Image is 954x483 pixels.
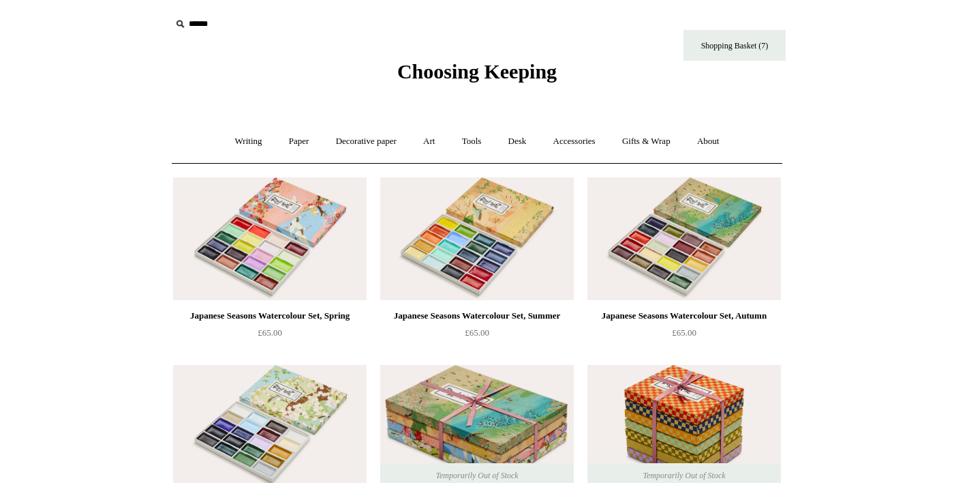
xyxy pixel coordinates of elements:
[465,327,489,338] span: £65.00
[672,327,696,338] span: £65.00
[173,308,367,364] a: Japanese Seasons Watercolour Set, Spring £65.00
[541,123,608,160] a: Accessories
[685,123,732,160] a: About
[610,123,683,160] a: Gifts & Wrap
[587,177,781,300] img: Japanese Seasons Watercolour Set, Autumn
[587,177,781,300] a: Japanese Seasons Watercolour Set, Autumn Japanese Seasons Watercolour Set, Autumn
[173,177,367,300] a: Japanese Seasons Watercolour Set, Spring Japanese Seasons Watercolour Set, Spring
[397,60,557,83] span: Choosing Keeping
[324,123,409,160] a: Decorative paper
[176,308,363,324] div: Japanese Seasons Watercolour Set, Spring
[380,177,574,300] a: Japanese Seasons Watercolour Set, Summer Japanese Seasons Watercolour Set, Summer
[380,308,574,364] a: Japanese Seasons Watercolour Set, Summer £65.00
[397,71,557,80] a: Choosing Keeping
[450,123,494,160] a: Tools
[258,327,282,338] span: £65.00
[223,123,275,160] a: Writing
[411,123,447,160] a: Art
[683,30,786,61] a: Shopping Basket (7)
[496,123,539,160] a: Desk
[380,177,574,300] img: Japanese Seasons Watercolour Set, Summer
[587,308,781,364] a: Japanese Seasons Watercolour Set, Autumn £65.00
[384,308,570,324] div: Japanese Seasons Watercolour Set, Summer
[591,308,778,324] div: Japanese Seasons Watercolour Set, Autumn
[277,123,322,160] a: Paper
[173,177,367,300] img: Japanese Seasons Watercolour Set, Spring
